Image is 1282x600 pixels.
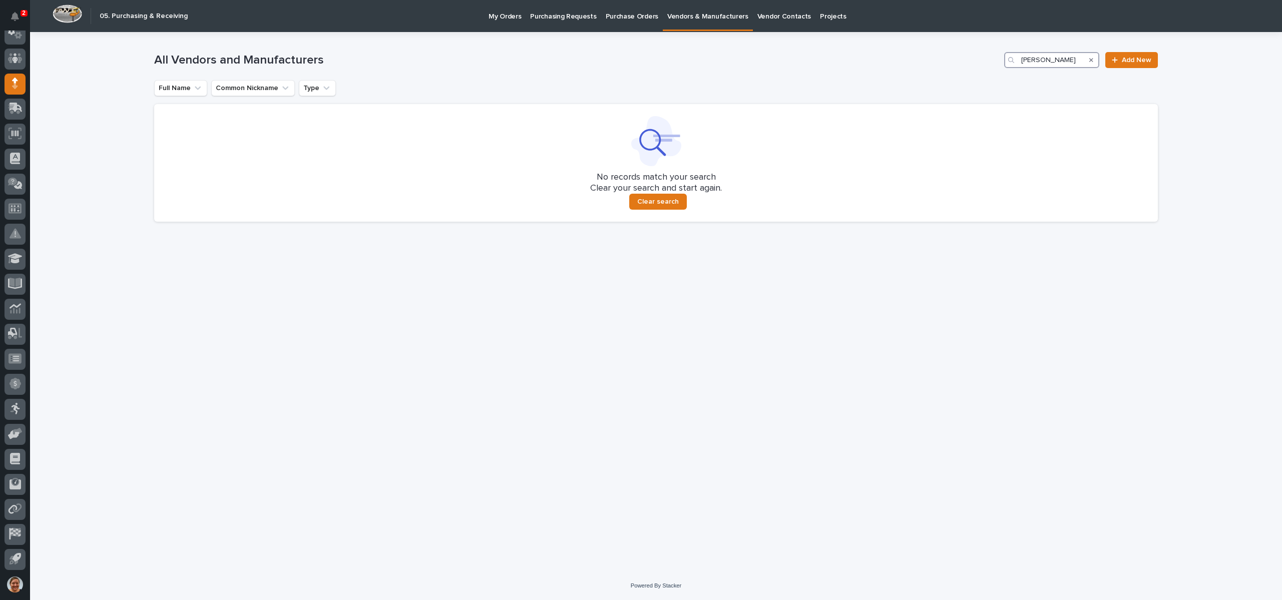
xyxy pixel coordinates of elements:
button: users-avatar [5,574,26,595]
span: Add New [1122,57,1151,64]
h1: All Vendors and Manufacturers [154,53,1000,68]
button: Notifications [5,6,26,27]
button: Type [299,80,336,96]
span: Clear search [637,197,679,206]
button: Full Name [154,80,207,96]
div: Notifications2 [13,12,26,28]
h2: 05. Purchasing & Receiving [100,12,188,21]
p: Clear your search and start again. [590,183,722,194]
img: Workspace Logo [53,5,82,23]
p: No records match your search [166,172,1146,183]
button: Common Nickname [211,80,295,96]
p: 2 [22,10,26,17]
input: Search [1004,52,1099,68]
button: Clear search [629,194,687,210]
a: Add New [1105,52,1158,68]
a: Powered By Stacker [631,582,681,588]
